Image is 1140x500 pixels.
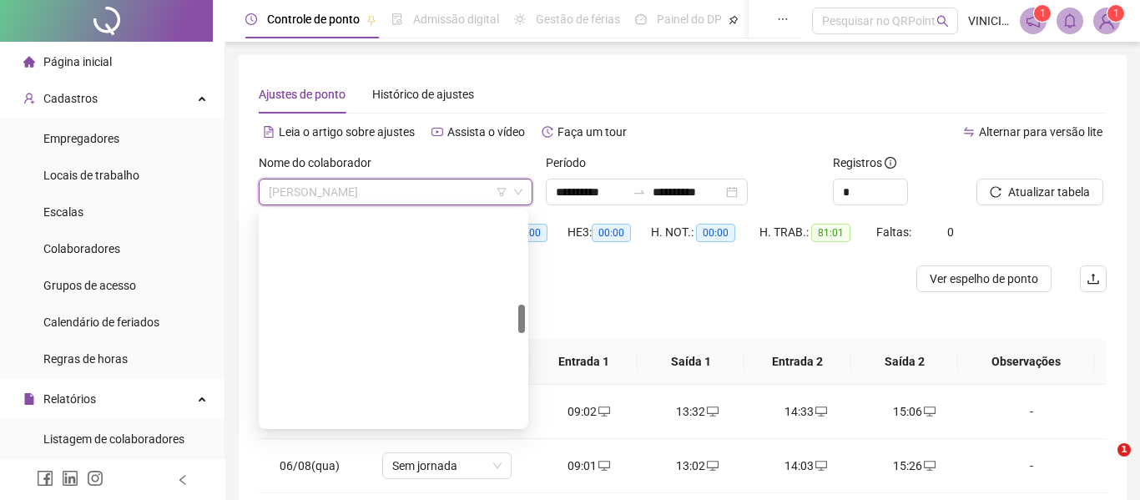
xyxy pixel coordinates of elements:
span: search [936,15,949,28]
span: clock-circle [245,13,257,25]
div: 13:02 [657,457,739,475]
span: 1 [1117,443,1131,457]
span: pushpin [729,15,739,25]
span: info-circle [885,157,896,169]
span: 1 [1113,8,1119,19]
span: file [23,393,35,405]
span: Escalas [43,205,83,219]
span: linkedin [62,470,78,487]
iframe: Intercom live chat [1083,443,1123,483]
span: Assista o vídeo [447,125,525,139]
span: Sem jornada [392,453,502,478]
span: desktop [814,406,827,417]
span: Grupos de acesso [43,279,136,292]
button: Ver espelho de ponto [916,265,1052,292]
span: 81:01 [811,224,850,242]
span: VINICIUS [968,12,1010,30]
span: reload [990,186,1001,198]
span: facebook [37,470,53,487]
div: 09:02 [548,402,630,421]
div: 09:01 [548,457,630,475]
span: instagram [87,470,103,487]
span: upload [1087,272,1100,285]
sup: 1 [1034,5,1051,22]
span: Ver espelho de ponto [930,270,1038,288]
th: Saída 1 [638,339,744,385]
span: Faça um tour [557,125,627,139]
label: Período [546,154,597,172]
span: user-add [23,93,35,104]
span: Painel do DP [657,13,722,26]
span: pushpin [366,15,376,25]
button: Atualizar tabela [976,179,1103,205]
span: youtube [431,126,443,138]
span: dashboard [635,13,647,25]
span: down [513,187,523,197]
label: Nome do colaborador [259,154,382,172]
div: 14:33 [765,402,847,421]
span: left [177,474,189,486]
img: 59819 [1094,8,1119,33]
span: Atualizar tabela [1008,183,1090,201]
span: Gestão de férias [536,13,620,26]
span: sun [514,13,526,25]
span: Colaboradores [43,242,120,255]
span: 1 [1040,8,1046,19]
span: notification [1026,13,1041,28]
th: Saída 2 [851,339,958,385]
span: desktop [814,460,827,472]
span: JOSE BALBINO SILVA DA CRUZ [269,179,522,205]
div: 15:06 [874,402,956,421]
span: file-done [391,13,403,25]
span: Regras de horas [43,352,128,366]
span: to [633,185,646,199]
span: Observações [971,352,1081,371]
span: Relatórios [43,392,96,406]
span: Controle de ponto [267,13,360,26]
span: Registros [833,154,896,172]
span: Empregadores [43,132,119,145]
span: Histórico de ajustes [372,88,474,101]
span: Admissão digital [413,13,499,26]
th: Entrada 2 [744,339,851,385]
div: H. NOT.: [651,223,759,242]
span: bell [1062,13,1077,28]
span: Faltas: [876,225,914,239]
div: 15:26 [874,457,956,475]
sup: Atualize o seu contato no menu Meus Dados [1107,5,1124,22]
span: desktop [597,406,610,417]
span: 0 [947,225,954,239]
span: desktop [705,406,719,417]
span: swap-right [633,185,646,199]
span: Alternar para versão lite [979,125,1102,139]
th: Observações [958,339,1094,385]
span: desktop [597,460,610,472]
div: H. TRAB.: [759,223,876,242]
div: HE 3: [567,223,651,242]
span: desktop [922,406,936,417]
span: swap [963,126,975,138]
span: Calendário de feriados [43,316,159,329]
span: desktop [922,460,936,472]
span: Locais de trabalho [43,169,139,182]
th: Entrada 1 [531,339,638,385]
span: Ajustes de ponto [259,88,346,101]
span: desktop [705,460,719,472]
div: - [982,402,1081,421]
span: Página inicial [43,55,112,68]
span: Leia o artigo sobre ajustes [279,125,415,139]
span: Listagem de colaboradores [43,432,184,446]
span: history [542,126,553,138]
span: 06/08(qua) [280,459,340,472]
div: - [982,457,1081,475]
span: 00:00 [592,224,631,242]
span: filter [497,187,507,197]
div: 14:03 [765,457,847,475]
span: ellipsis [777,13,789,25]
span: file-text [263,126,275,138]
div: 13:32 [657,402,739,421]
span: Cadastros [43,92,98,105]
span: home [23,56,35,68]
span: 00:00 [696,224,735,242]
